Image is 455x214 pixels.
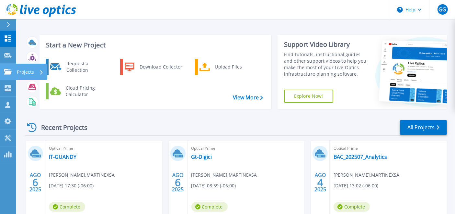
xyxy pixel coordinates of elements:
[317,180,323,185] span: 4
[191,202,228,212] span: Complete
[25,120,96,135] div: Recent Projects
[191,171,257,179] span: [PERSON_NAME] , MARTINEXSA
[172,170,184,194] div: AGO 2025
[284,90,333,103] a: Explore Now!
[284,40,369,49] div: Support Video Library
[334,171,399,179] span: [PERSON_NAME] , MARTINEXSA
[46,83,112,99] a: Cloud Pricing Calculator
[284,51,369,77] div: Find tutorials, instructional guides and other support videos to help you make the most of your L...
[191,182,236,189] span: [DATE] 08:59 (-06:00)
[233,94,263,101] a: View More
[120,59,187,75] a: Download Collector
[400,120,447,135] a: All Projects
[334,145,443,152] span: Optical Prime
[195,59,261,75] a: Upload Files
[63,60,110,73] div: Request a Collection
[334,202,370,212] span: Complete
[334,154,387,160] a: BAC_202507_Analytics
[49,171,115,179] span: [PERSON_NAME] , MARTINEXSA
[46,42,263,49] h3: Start a New Project
[49,202,85,212] span: Complete
[29,170,41,194] div: AGO 2025
[49,182,94,189] span: [DATE] 17:30 (-06:00)
[32,180,38,185] span: 6
[17,64,34,81] p: Projects
[46,59,112,75] a: Request a Collection
[314,170,326,194] div: AGO 2025
[334,182,378,189] span: [DATE] 13:02 (-06:00)
[438,7,446,12] span: GG
[191,154,212,160] a: Gt-Digici
[63,85,110,98] div: Cloud Pricing Calculator
[49,154,76,160] a: IT-GUANDY
[175,180,181,185] span: 6
[191,145,301,152] span: Optical Prime
[136,60,185,73] div: Download Collector
[212,60,260,73] div: Upload Files
[49,145,158,152] span: Optical Prime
